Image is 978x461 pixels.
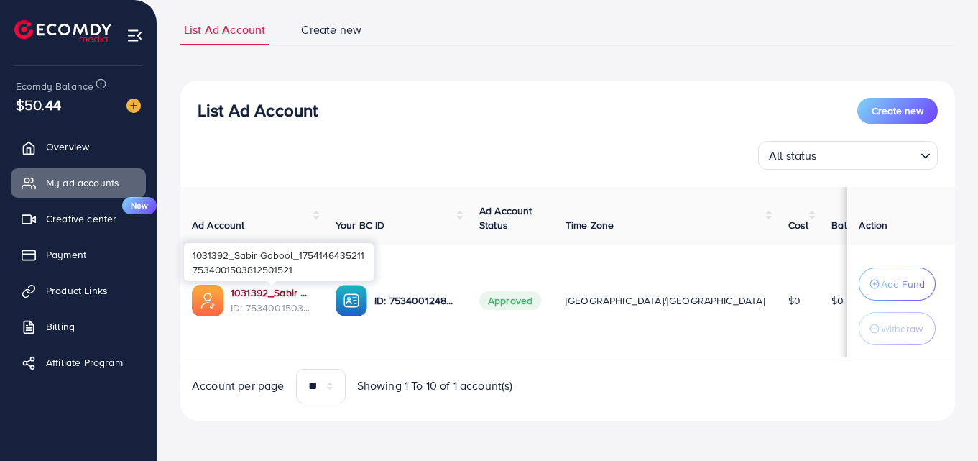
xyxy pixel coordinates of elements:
span: List Ad Account [184,22,265,38]
span: New [122,197,157,214]
span: Balance [831,218,869,232]
span: Time Zone [566,218,614,232]
span: Create new [301,22,361,38]
span: Create new [872,104,923,118]
span: All status [766,145,820,166]
span: Affiliate Program [46,355,123,370]
a: 1031392_Sabir Gabool_1754146435211 [231,286,313,300]
span: [GEOGRAPHIC_DATA]/[GEOGRAPHIC_DATA] [566,293,765,308]
input: Search for option [821,142,915,166]
a: My ad accounts [11,168,146,197]
img: ic-ba-acc.ded83a64.svg [336,285,367,316]
p: Add Fund [881,275,925,293]
img: menu [126,27,143,44]
span: Cost [788,218,809,232]
a: Billing [11,312,146,341]
span: ID: 7534001503812501521 [231,301,313,315]
span: Ad Account Status [479,204,532,232]
span: Your BC ID [336,218,385,232]
span: Payment [46,247,86,262]
div: Search for option [758,141,938,170]
a: Payment [11,240,146,269]
span: My ad accounts [46,175,119,190]
span: $0 [831,293,844,308]
button: Withdraw [859,312,936,345]
iframe: Chat [917,396,967,450]
span: Action [859,218,887,232]
div: 7534001503812501521 [184,243,374,281]
img: ic-ads-acc.e4c84228.svg [192,285,223,316]
a: Product Links [11,276,146,305]
button: Add Fund [859,268,936,301]
button: Create new [857,98,938,124]
span: Ad Account [192,218,245,232]
span: Approved [479,291,541,310]
span: 1031392_Sabir Gabool_1754146435211 [193,248,364,262]
img: logo [14,20,111,42]
span: Ecomdy Balance [16,79,93,93]
span: Creative center [46,211,116,226]
p: Withdraw [881,320,923,337]
span: $50.44 [16,94,61,115]
span: Billing [46,319,75,334]
h3: List Ad Account [198,100,318,121]
span: Showing 1 To 10 of 1 account(s) [357,378,513,394]
span: Product Links [46,283,108,298]
img: image [126,99,141,113]
a: Affiliate Program [11,348,146,377]
span: $0 [788,293,801,308]
a: Creative centerNew [11,204,146,233]
span: Account per page [192,378,285,394]
span: Overview [46,140,89,154]
p: ID: 7534001248409108497 [374,292,456,309]
a: Overview [11,132,146,161]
